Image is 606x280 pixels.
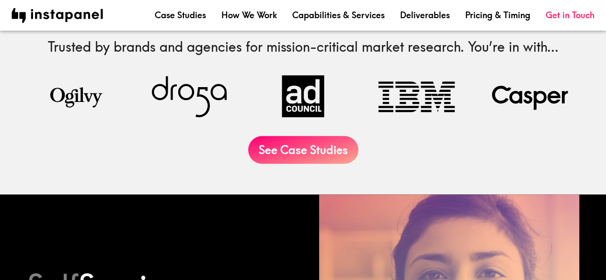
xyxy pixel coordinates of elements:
a: Deliverables [400,9,450,21]
a: Pricing & Timing [465,9,530,21]
a: How We Work [221,9,277,21]
img: Ad Council logo [254,75,352,117]
a: Get in Touch [546,9,595,21]
h6: Trusted by brands and agencies for mission-critical market research. You’re in with... [27,37,579,56]
img: Ogilvy logo [27,82,126,111]
img: instapanel [11,8,103,23]
a: See Case Studies [248,136,358,164]
a: Case Studies [155,9,206,21]
img: IBM logo [367,75,466,117]
img: Casper logo [481,75,579,117]
a: Capabilities & Services [292,9,385,21]
img: Droga5 logo [140,75,239,117]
